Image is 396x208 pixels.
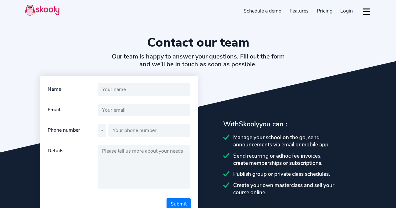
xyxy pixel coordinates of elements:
[313,6,337,16] a: Pricing
[336,6,357,16] a: Login
[239,119,259,129] span: Skooly
[223,152,356,167] div: Send recurring or adhoc fee invoices, create memberships or subscriptions.
[48,124,98,137] div: Phone number
[362,4,371,19] button: dropdown menu
[108,124,191,137] input: Your phone number
[111,53,285,68] h2: Our team is happy to answer your questions. Fill out the form and we’ll be in touch as soon as po...
[285,6,313,16] a: Features
[98,83,191,96] input: Your name
[48,145,98,190] div: Details
[25,35,371,50] h1: Contact our team
[25,4,59,16] img: Skooly
[340,8,353,14] span: Login
[240,6,286,16] a: Schedule a demo
[223,134,356,148] div: Manage your school on the go, send announcements via email or mobile app.
[317,8,332,14] span: Pricing
[98,104,191,116] input: Your email
[223,119,356,129] div: With you can :
[48,83,98,96] div: Name
[48,104,98,116] div: Email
